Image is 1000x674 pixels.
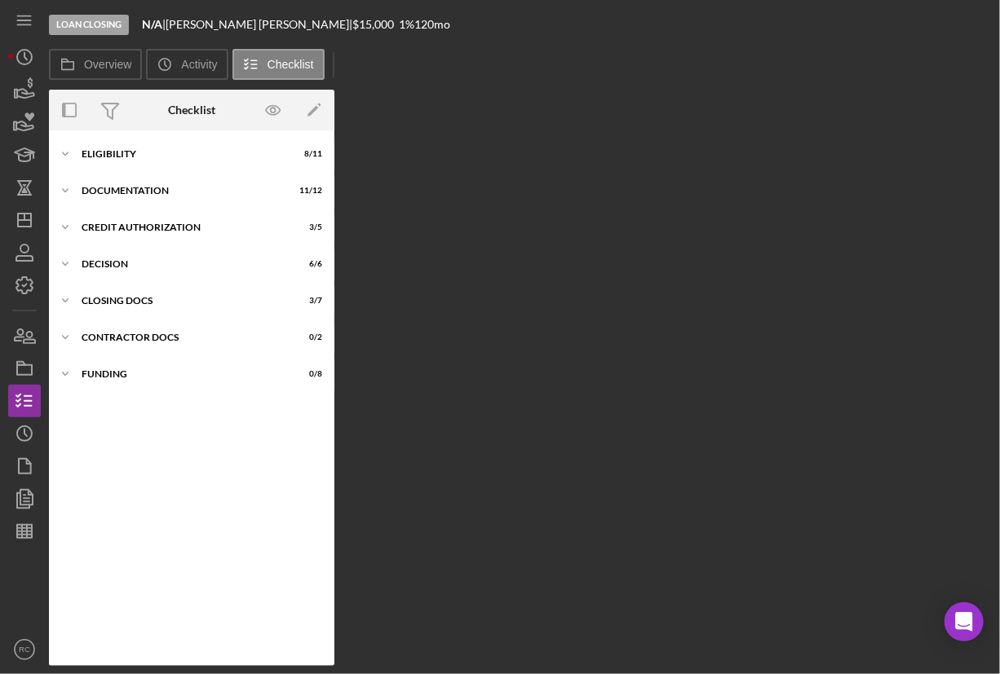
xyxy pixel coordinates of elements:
[82,222,281,232] div: CREDIT AUTHORIZATION
[19,645,30,654] text: RC
[82,296,281,306] div: CLOSING DOCS
[181,58,217,71] label: Activity
[166,18,352,31] div: [PERSON_NAME] [PERSON_NAME] |
[142,17,162,31] b: N/A
[293,369,322,379] div: 0 / 8
[168,104,215,117] div: Checklist
[82,186,281,196] div: Documentation
[142,18,166,31] div: |
[293,296,322,306] div: 3 / 7
[414,18,450,31] div: 120 mo
[945,602,984,641] div: Open Intercom Messenger
[293,259,322,269] div: 6 / 6
[293,333,322,342] div: 0 / 2
[49,49,142,80] button: Overview
[293,222,322,232] div: 3 / 5
[49,15,129,35] div: Loan Closing
[84,58,131,71] label: Overview
[293,149,322,159] div: 8 / 11
[82,149,281,159] div: Eligibility
[82,333,281,342] div: Contractor Docs
[232,49,325,80] button: Checklist
[8,633,41,666] button: RC
[268,58,314,71] label: Checklist
[399,18,414,31] div: 1 %
[146,49,228,80] button: Activity
[293,186,322,196] div: 11 / 12
[352,17,394,31] span: $15,000
[82,369,281,379] div: Funding
[82,259,281,269] div: Decision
